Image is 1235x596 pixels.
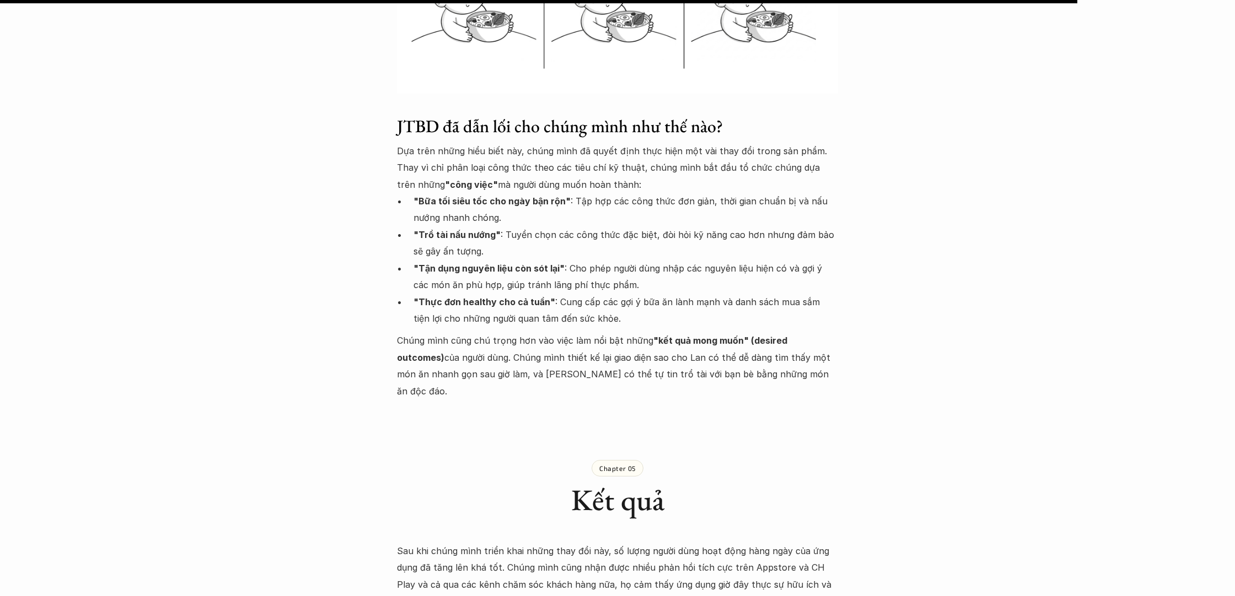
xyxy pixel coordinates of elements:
[414,226,838,260] p: : Tuyển chọn các công thức đặc biệt, đòi hỏi kỹ năng cao hơn nhưng đảm bảo sẽ gây ấn tượng.
[397,116,838,137] h3: JTBD đã dẫn lối cho chúng mình như thế nào?
[414,196,571,207] strong: "Bữa tối siêu tốc cho ngày bận rộn"
[397,332,838,399] p: Chúng mình cũng chú trọng hơn vào việc làm nổi bật những của người dùng. Chúng mình thiết kế lại ...
[397,482,838,518] h1: Kết quả
[414,294,838,327] p: : Cung cấp các gợi ý bữa ăn lành mạnh và danh sách mua sắm tiện lợi cho những người quan tâm đến ...
[414,260,838,294] p: : Cho phép người dùng nhập các nguyên liệu hiện có và gợi ý các món ăn phù hợp, giúp tránh lãng p...
[414,263,565,274] strong: "Tận dụng nguyên liệu còn sót lại"
[599,464,636,472] p: Chapter 05
[414,296,555,307] strong: "Thực đơn healthy cho cả tuần"
[397,335,790,362] strong: "kết quả mong muốn" (desired outcomes)
[414,193,838,226] p: : Tập hợp các công thức đơn giản, thời gian chuẩn bị và nấu nướng nhanh chóng.
[414,229,501,240] strong: "Trổ tài nấu nướng"
[445,179,498,190] strong: "công việc"
[397,143,838,193] p: Dựa trên những hiểu biết này, chúng mình đã quyết định thực hiện một vài thay đổi trong sản phẩm....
